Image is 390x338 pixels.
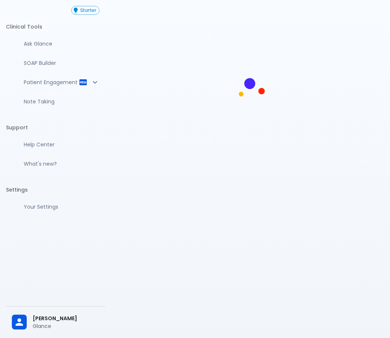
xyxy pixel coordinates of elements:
p: Glance [33,322,99,330]
div: [PERSON_NAME]Glance [6,309,105,335]
p: Ask Glance [24,40,99,47]
li: Support [6,119,105,136]
div: Patient Reports & Referrals [6,74,105,90]
p: What's new? [24,160,99,168]
span: [PERSON_NAME] [33,315,99,322]
p: Note Taking [24,98,99,105]
span: Starter [78,8,99,13]
a: Get help from our support team [6,136,105,153]
p: Your Settings [24,203,99,211]
a: Docugen: Compose a clinical documentation in seconds [6,55,105,71]
p: SOAP Builder [24,59,99,67]
p: Patient Engagement [24,79,79,86]
a: Click to view or change your subscription [71,6,105,15]
p: Help Center [24,141,99,148]
button: Starter [71,6,99,15]
li: Clinical Tools [6,18,105,36]
div: Recent updates and feature releases [6,156,105,172]
li: Settings [6,181,105,199]
a: Advanced note-taking [6,93,105,110]
a: Moramiz: Find ICD10AM codes instantly [6,36,105,52]
a: Manage your settings [6,199,105,215]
